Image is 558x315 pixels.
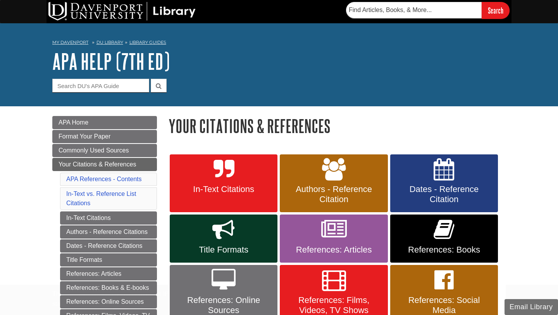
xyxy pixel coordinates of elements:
[280,215,387,263] a: References: Articles
[52,144,157,157] a: Commonly Used Sources
[390,215,498,263] a: References: Books
[390,154,498,213] a: Dates - Reference Citation
[60,295,157,308] a: References: Online Sources
[176,184,272,194] span: In-Text Citations
[169,116,506,136] h1: Your Citations & References
[59,119,88,126] span: APA Home
[48,2,196,21] img: DU Library
[59,161,136,168] span: Your Citations & References
[59,147,129,154] span: Commonly Used Sources
[396,184,492,204] span: Dates - Reference Citation
[280,154,387,213] a: Authors - Reference Citation
[505,299,558,315] button: Email Library
[170,154,277,213] a: In-Text Citations
[60,225,157,239] a: Authors - Reference Citations
[52,39,88,46] a: My Davenport
[52,79,149,92] input: Search DU's APA Guide
[482,2,510,19] input: Search
[60,239,157,253] a: Dates - Reference Citations
[129,40,166,45] a: Library Guides
[60,267,157,280] a: References: Articles
[60,253,157,267] a: Title Formats
[52,116,157,129] a: APA Home
[176,245,272,255] span: Title Formats
[60,281,157,294] a: References: Books & E-books
[66,176,141,182] a: APA References - Contents
[60,211,157,225] a: In-Text Citations
[52,158,157,171] a: Your Citations & References
[52,130,157,143] a: Format Your Paper
[59,133,110,140] span: Format Your Paper
[346,2,510,19] form: Searches DU Library's articles, books, and more
[52,49,170,73] a: APA Help (7th Ed)
[346,2,482,18] input: Find Articles, Books, & More...
[396,245,492,255] span: References: Books
[286,245,382,255] span: References: Articles
[286,184,382,204] span: Authors - Reference Citation
[66,190,136,206] a: In-Text vs. Reference List Citations
[52,37,506,50] nav: breadcrumb
[96,40,123,45] a: DU Library
[170,215,277,263] a: Title Formats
